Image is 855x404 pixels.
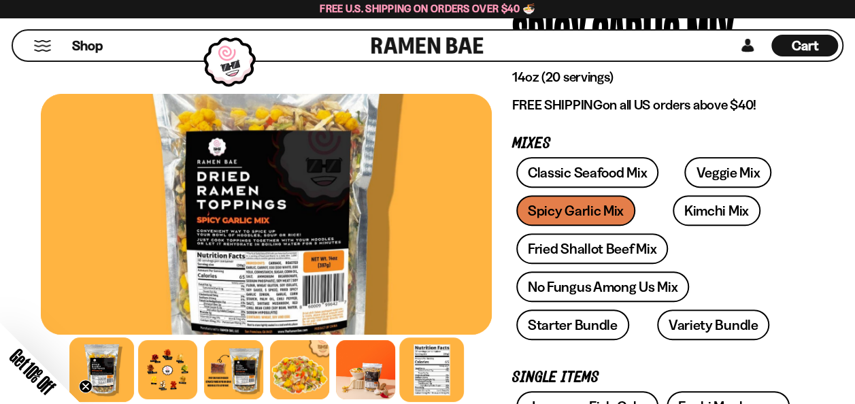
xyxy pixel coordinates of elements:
a: Variety Bundle [657,309,770,340]
span: Get 10% Off [6,345,59,398]
a: Classic Seafood Mix [516,157,658,188]
a: Veggie Mix [684,157,771,188]
strong: FREE SHIPPING [512,97,602,113]
a: Kimchi Mix [673,195,760,226]
button: Close teaser [79,380,93,393]
p: 14oz (20 servings) [512,69,794,86]
div: Cart [771,31,838,61]
a: Shop [72,35,103,56]
p: Mixes [512,137,794,150]
span: Free U.S. Shipping on Orders over $40 🍜 [320,2,535,15]
p: on all US orders above $40! [512,97,794,114]
a: No Fungus Among Us Mix [516,271,689,302]
span: Cart [792,37,818,54]
p: Single Items [512,371,794,384]
button: Mobile Menu Trigger [33,40,52,52]
a: Fried Shallot Beef Mix [516,233,668,264]
a: Starter Bundle [516,309,629,340]
span: Shop [72,37,103,55]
